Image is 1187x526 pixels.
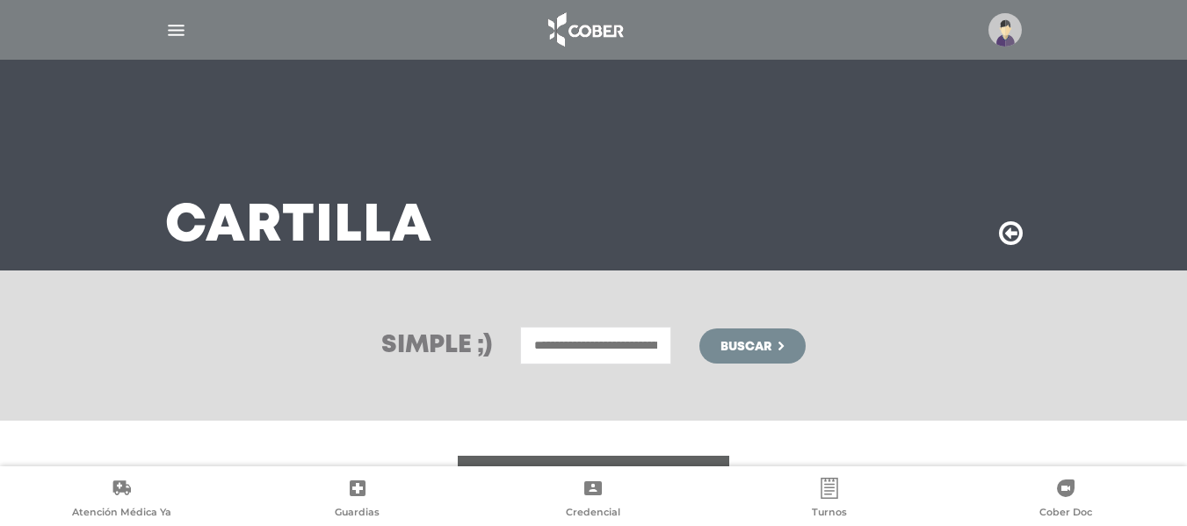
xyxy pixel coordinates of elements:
span: Turnos [812,506,847,522]
span: Credencial [566,506,620,522]
img: Cober_menu-lines-white.svg [165,19,187,41]
h3: Cartilla [165,204,432,249]
span: Cober Doc [1039,506,1092,522]
a: Atención Médica Ya [4,478,240,522]
a: Turnos [712,478,948,522]
a: Credencial [475,478,712,522]
span: Buscar [720,341,771,353]
a: Guardias [240,478,476,522]
h3: Simple ;) [381,334,492,358]
span: Guardias [335,506,380,522]
img: profile-placeholder.svg [988,13,1022,47]
a: Cober Doc [947,478,1183,522]
img: logo_cober_home-white.png [539,9,631,51]
button: Buscar [699,328,805,364]
span: Atención Médica Ya [72,506,171,522]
